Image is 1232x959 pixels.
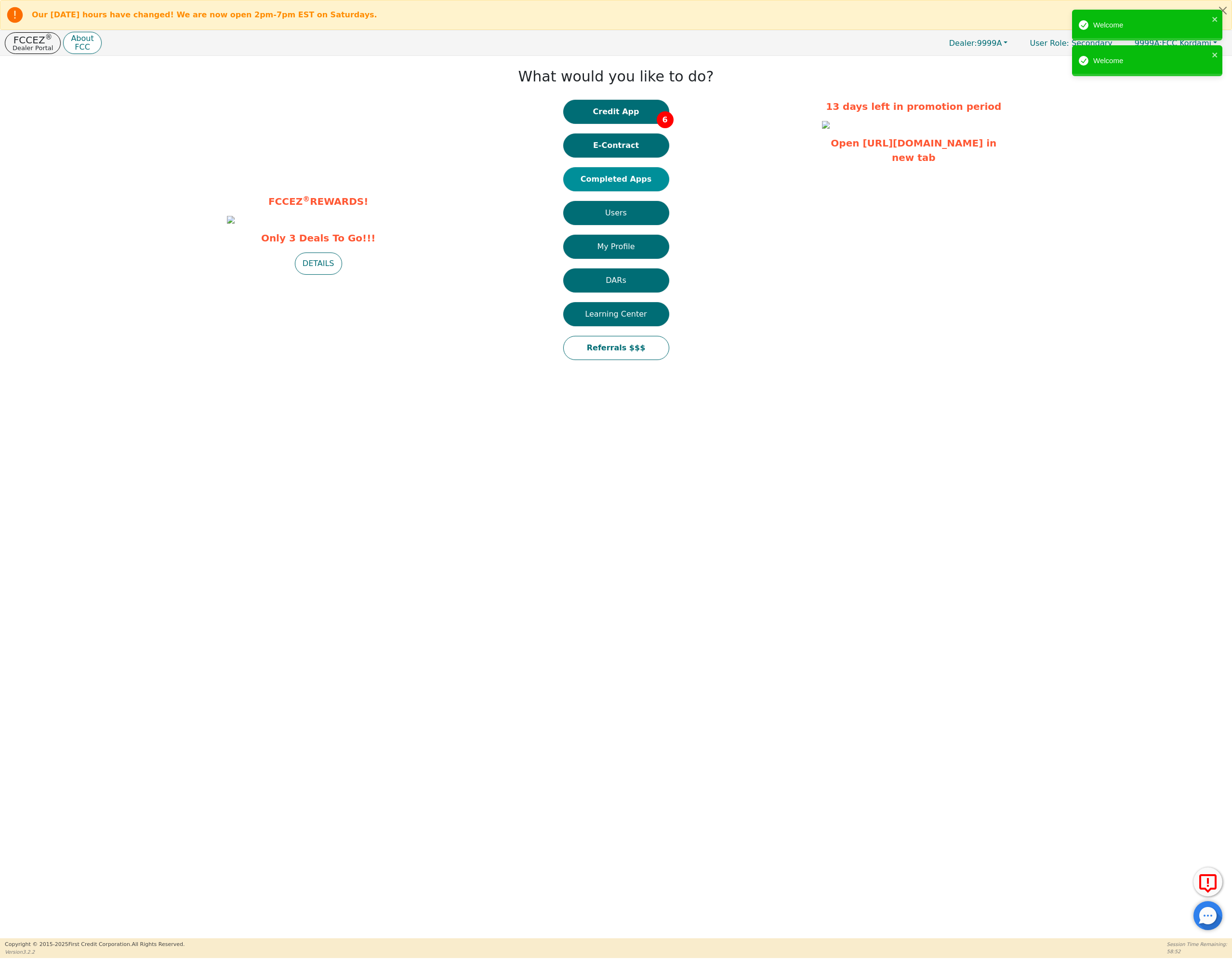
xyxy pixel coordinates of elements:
sup: ® [45,33,53,41]
span: 9999A [949,39,1002,48]
img: a6af56e6-ba54-4a16-a51a-fc32b0be3dcd [822,121,830,129]
span: Only 3 Deals To Go!!! [227,231,410,245]
button: Completed Apps [563,167,669,191]
button: DARs [563,268,669,293]
button: Report Error to FCC [1193,867,1222,896]
button: DETAILS [295,253,342,275]
button: Dealer:9999A [939,36,1018,51]
p: FCCEZ [13,35,53,45]
p: 58:52 [1167,948,1227,955]
img: 9cb610ee-e58c-42f4-966b-2a05d45ff3a4 [227,216,235,224]
p: Dealer Portal [13,45,53,51]
button: Referrals $$$ [563,336,669,360]
p: Version 3.2.2 [5,948,185,956]
sup: ® [303,195,310,203]
button: Close alert [1214,0,1232,20]
p: About [71,35,93,42]
button: E-Contract [563,133,669,158]
button: close [1212,13,1219,25]
a: Open [URL][DOMAIN_NAME] in new tab [831,137,996,163]
span: All Rights Reserved. [132,941,185,947]
span: User Role : [1030,39,1069,48]
p: FCCEZ REWARDS! [227,194,410,209]
p: Session Time Remaining: [1167,941,1227,948]
button: close [1212,49,1219,60]
button: AboutFCC [63,32,101,54]
button: My Profile [563,235,669,259]
b: Our [DATE] hours have changed! We are now open 2pm-7pm EST on Saturdays. [32,10,377,19]
span: 6 [657,111,674,128]
a: User Role: Secondary [1020,34,1122,53]
p: 13 days left in promotion period [822,99,1005,114]
button: Credit App6 [563,100,669,124]
h1: What would you like to do? [518,68,714,85]
span: Dealer: [949,39,977,48]
div: Welcome [1093,20,1209,31]
button: FCCEZ®Dealer Portal [5,32,61,54]
p: Secondary [1020,34,1122,53]
button: Users [563,201,669,225]
button: Learning Center [563,302,669,326]
p: FCC [71,43,93,51]
div: Welcome [1093,55,1209,67]
p: Copyright © 2015- 2025 First Credit Corporation. [5,941,185,949]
